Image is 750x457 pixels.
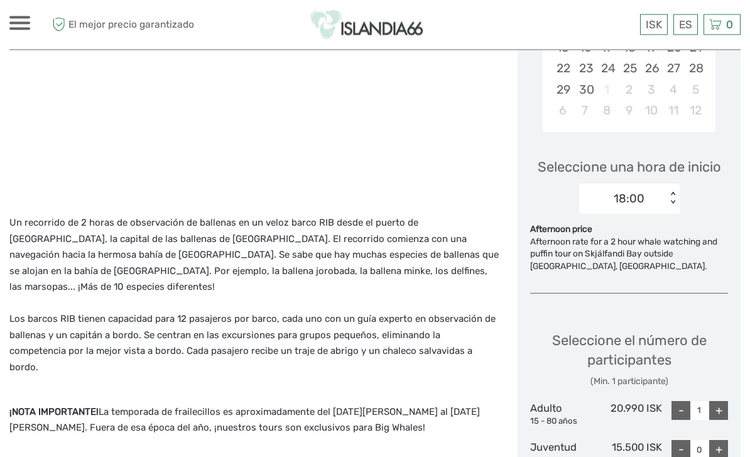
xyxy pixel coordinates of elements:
div: Choose domingo, 12 de octubre de 2025 [684,101,706,121]
div: 15 - 80 años [530,416,596,428]
button: Open LiveChat chat widget [144,19,160,35]
div: Afternoon rate for a 2 hour whale watching and puffin tour on Skjálfandi Bay outside [GEOGRAPHIC_... [530,236,728,273]
div: Choose viernes, 3 de octubre de 2025 [640,80,662,101]
div: + [709,402,728,421]
div: Choose viernes, 10 de octubre de 2025 [640,101,662,121]
div: Choose lunes, 22 de septiembre de 2025 [552,58,573,79]
div: Choose jueves, 2 de octubre de 2025 [618,80,640,101]
span: ISK [646,18,662,31]
div: Choose domingo, 5 de octubre de 2025 [684,80,706,101]
strong: ¡NOTA IMPORTANTE! [9,407,99,418]
div: < > [667,192,678,206]
div: Choose lunes, 29 de septiembre de 2025 [552,80,573,101]
span: 0 [724,18,735,31]
div: Adulto [530,402,596,428]
div: Not available miércoles, 1 de octubre de 2025 [596,80,618,101]
div: ES [673,14,698,35]
img: Islandia66 [310,9,423,40]
div: Choose martes, 30 de septiembre de 2025 [574,80,596,101]
div: 20.990 ISK [596,402,662,428]
div: Choose miércoles, 8 de octubre de 2025 [596,101,618,121]
div: Afternoon price [530,224,728,236]
div: Seleccione el número de participantes [530,331,728,388]
div: Choose sábado, 11 de octubre de 2025 [662,101,684,121]
div: Choose jueves, 25 de septiembre de 2025 [618,58,640,79]
span: Seleccione una hora de inicio [538,158,721,177]
div: 18:00 [614,191,644,207]
div: Choose martes, 23 de septiembre de 2025 [574,58,596,79]
p: Un recorrido de 2 horas de observación de ballenas en un veloz barco RIB desde el puerto de [GEOG... [9,216,499,376]
div: Choose lunes, 6 de octubre de 2025 [552,101,573,121]
span: El mejor precio garantizado [49,14,194,35]
div: Choose martes, 7 de octubre de 2025 [574,101,596,121]
div: - [671,402,690,421]
div: Choose jueves, 9 de octubre de 2025 [618,101,640,121]
div: Choose viernes, 26 de septiembre de 2025 [640,58,662,79]
div: Choose miércoles, 24 de septiembre de 2025 [596,58,618,79]
div: Choose domingo, 28 de septiembre de 2025 [684,58,706,79]
div: (Min. 1 participante) [530,376,728,388]
p: We're away right now. Please check back later! [18,22,142,32]
div: Choose sábado, 27 de septiembre de 2025 [662,58,684,79]
p: La temporada de frailecillos es aproximadamente del [DATE][PERSON_NAME] al [DATE][PERSON_NAME]. F... [9,405,499,437]
div: Choose sábado, 4 de octubre de 2025 [662,80,684,101]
